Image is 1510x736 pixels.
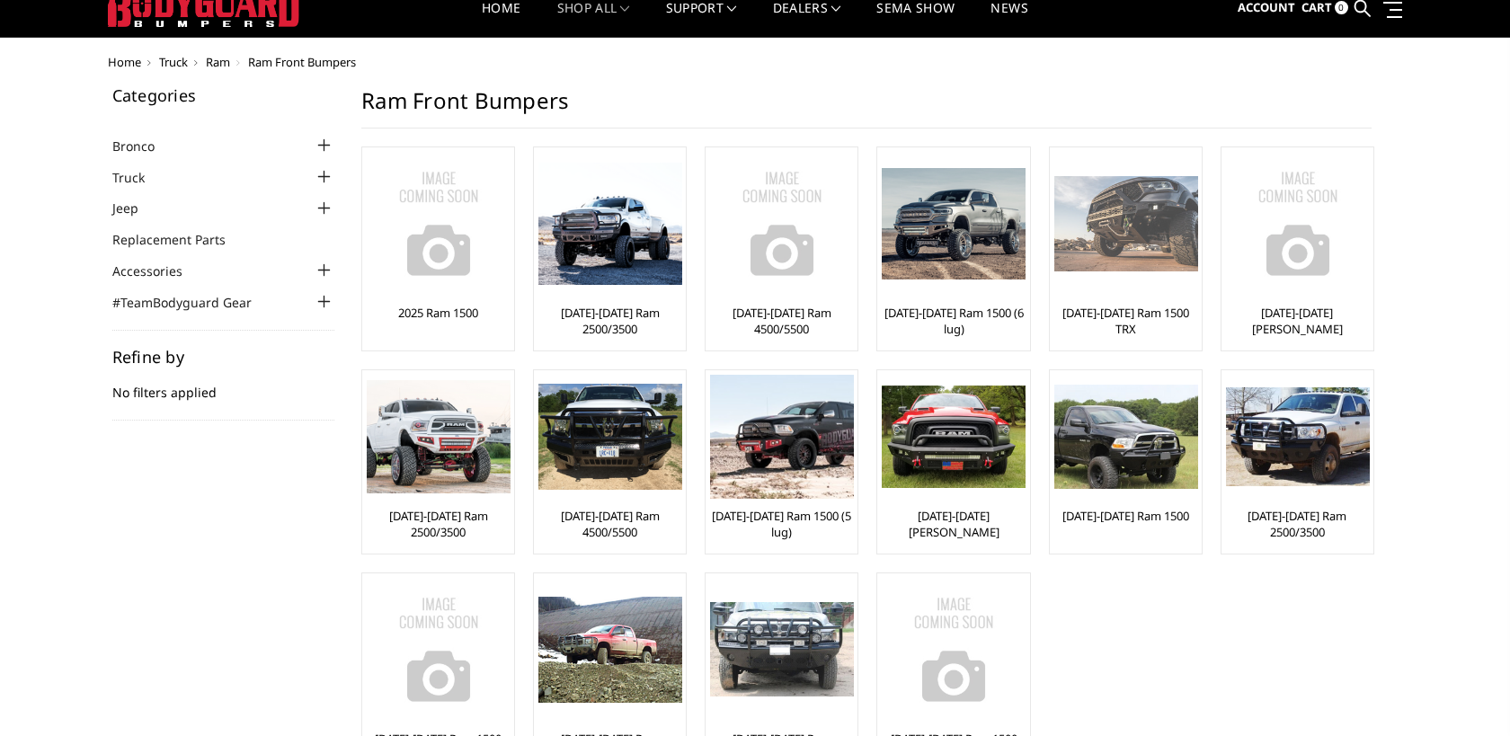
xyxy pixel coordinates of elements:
a: No Image [367,578,510,722]
img: No Image [882,578,1026,722]
a: Replacement Parts [112,230,248,249]
a: #TeamBodyguard Gear [112,293,274,312]
span: Ram Front Bumpers [248,54,356,70]
a: SEMA Show [876,2,955,37]
div: No filters applied [112,349,335,421]
a: Accessories [112,262,205,280]
a: No Image [1226,152,1369,296]
a: Support [666,2,737,37]
h5: Refine by [112,349,335,365]
a: [DATE]-[DATE] Ram 2500/3500 [538,305,681,337]
a: Truck [112,168,167,187]
a: Home [108,54,141,70]
a: [DATE]-[DATE] [PERSON_NAME] [1226,305,1369,337]
a: 2025 Ram 1500 [398,305,478,321]
a: No Image [367,152,510,296]
img: No Image [1226,152,1370,296]
img: No Image [710,152,854,296]
a: Bronco [112,137,177,155]
a: Ram [206,54,230,70]
h5: Categories [112,87,335,103]
span: 0 [1335,1,1348,14]
a: Jeep [112,199,161,217]
h1: Ram Front Bumpers [361,87,1372,129]
a: [DATE]-[DATE] Ram 2500/3500 [367,508,510,540]
a: [DATE]-[DATE] Ram 2500/3500 [1226,508,1369,540]
img: No Image [367,152,511,296]
a: [DATE]-[DATE] Ram 4500/5500 [538,508,681,540]
a: [DATE]-[DATE] Ram 1500 (6 lug) [882,305,1025,337]
a: [DATE]-[DATE] Ram 1500 TRX [1054,305,1197,337]
img: No Image [367,578,511,722]
a: [DATE]-[DATE] Ram 4500/5500 [710,305,853,337]
a: No Image [882,578,1025,722]
a: shop all [557,2,630,37]
a: [DATE]-[DATE] Ram 1500 [1062,508,1189,524]
a: News [990,2,1027,37]
a: [DATE]-[DATE] Ram 1500 (5 lug) [710,508,853,540]
a: Home [482,2,520,37]
a: No Image [710,152,853,296]
a: Dealers [773,2,841,37]
a: [DATE]-[DATE] [PERSON_NAME] [882,508,1025,540]
a: Truck [159,54,188,70]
